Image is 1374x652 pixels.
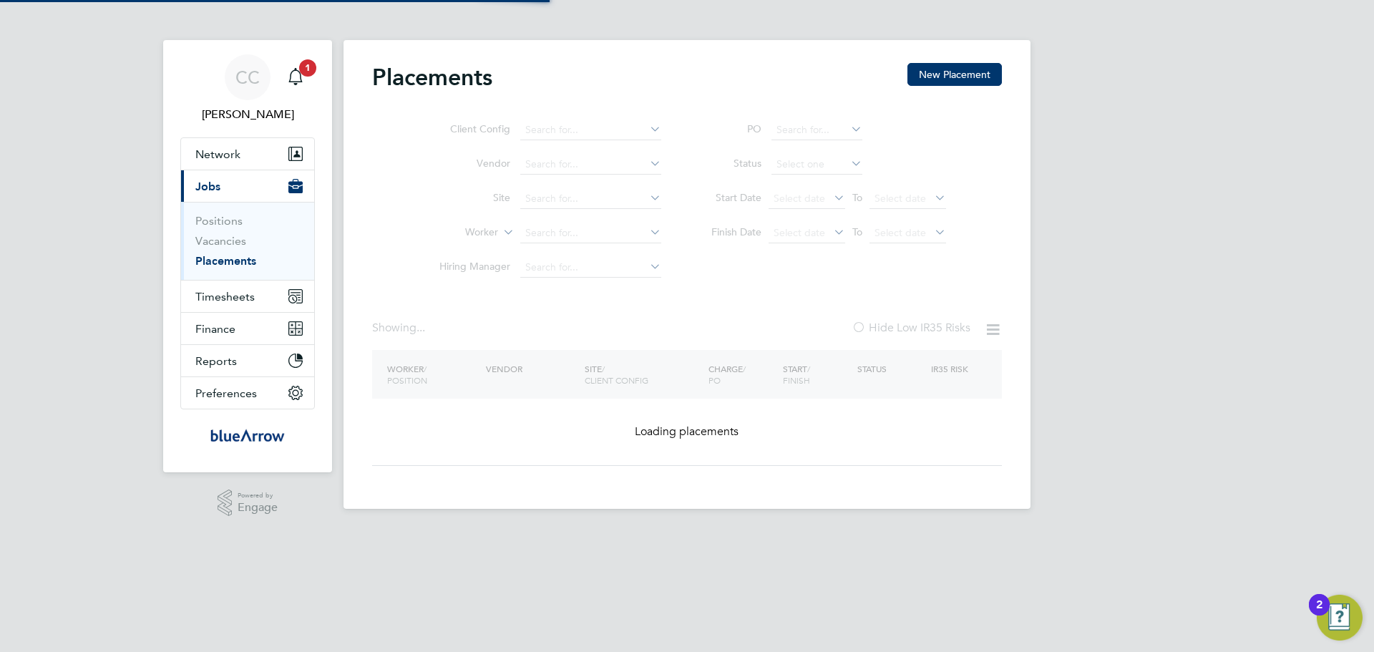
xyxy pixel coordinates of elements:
[181,345,314,376] button: Reports
[195,386,257,400] span: Preferences
[281,54,310,100] a: 1
[210,424,285,447] img: bluearrow-logo-retina.png
[218,490,278,517] a: Powered byEngage
[1316,605,1322,623] div: 2
[181,138,314,170] button: Network
[181,170,314,202] button: Jobs
[1317,595,1363,641] button: Open Resource Center, 2 new notifications
[238,490,278,502] span: Powered by
[195,354,237,368] span: Reports
[195,290,255,303] span: Timesheets
[195,214,243,228] a: Positions
[163,40,332,472] nav: Main navigation
[180,424,315,447] a: Go to home page
[181,281,314,312] button: Timesheets
[235,68,260,87] span: CC
[416,321,425,335] span: ...
[181,313,314,344] button: Finance
[195,322,235,336] span: Finance
[907,63,1002,86] button: New Placement
[852,321,970,335] label: Hide Low IR35 Risks
[299,59,316,77] span: 1
[238,502,278,514] span: Engage
[180,54,315,123] a: CC[PERSON_NAME]
[195,234,246,248] a: Vacancies
[181,377,314,409] button: Preferences
[180,106,315,123] span: Clare Cramond
[195,254,256,268] a: Placements
[195,180,220,193] span: Jobs
[181,202,314,280] div: Jobs
[372,63,492,92] h2: Placements
[195,147,240,161] span: Network
[372,321,428,336] div: Showing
